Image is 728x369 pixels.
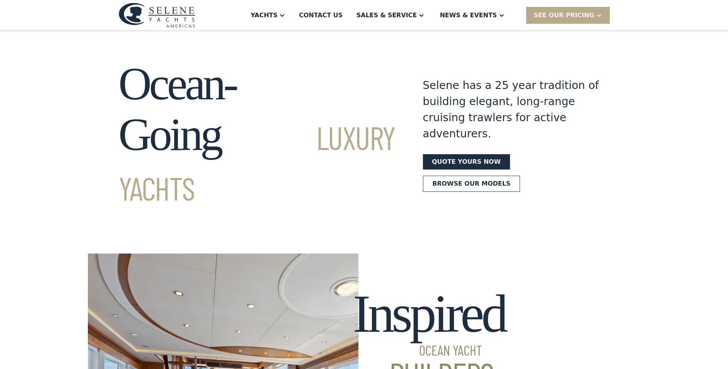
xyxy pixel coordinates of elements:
h1: Ocean-Going [119,59,395,211]
div: SEE Our Pricing [526,7,610,23]
div: Yachts [251,11,277,20]
img: logo [119,3,195,28]
a: Quote yours now [423,154,510,170]
div: SEE Our Pricing [534,11,594,20]
div: Contact US [299,11,343,20]
div: News & EVENTS [440,11,497,20]
a: Browse our models [423,176,520,192]
div: Selene has a 25 year tradition of building elegant, long-range cruising trawlers for active adven... [423,77,599,142]
span: Ocean Yacht [353,343,505,357]
span: Luxury Yachts [119,118,395,207]
div: Sales & Service [357,11,417,20]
